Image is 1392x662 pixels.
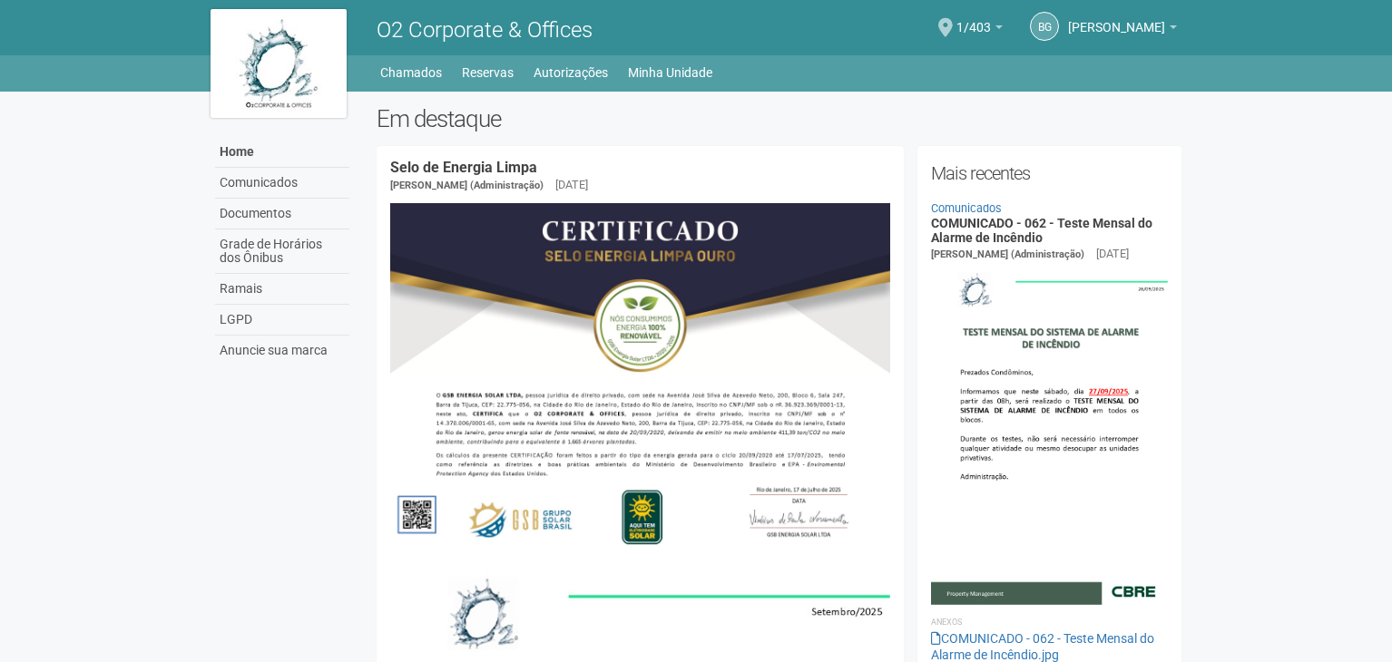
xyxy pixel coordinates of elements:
a: Selo de Energia Limpa [390,159,537,176]
h2: Mais recentes [931,160,1168,187]
span: [PERSON_NAME] (Administração) [931,248,1084,260]
a: BG [1030,12,1059,41]
img: logo.jpg [211,9,347,118]
a: Chamados [380,60,442,85]
a: [PERSON_NAME] [1068,23,1177,37]
span: O2 Corporate & Offices [377,17,593,43]
a: Ramais [215,274,349,305]
span: 1/403 [956,3,991,34]
a: Anuncie sua marca [215,336,349,365]
a: COMUNICADO - 062 - Teste Mensal do Alarme de Incêndio.jpg [931,631,1154,662]
a: Autorizações [534,60,608,85]
a: LGPD [215,305,349,336]
span: [PERSON_NAME] (Administração) [390,180,544,191]
span: Bruna Garrido [1068,3,1165,34]
a: Minha Unidade [628,60,712,85]
a: Documentos [215,199,349,229]
img: COMUNICADO%20-%20062%20-%20Teste%20Mensal%20do%20Alarme%20de%20Inc%C3%AAndio.jpg [931,263,1168,604]
a: Comunicados [931,201,1002,215]
a: COMUNICADO - 062 - Teste Mensal do Alarme de Incêndio [931,216,1152,244]
a: Reservas [462,60,514,85]
a: Home [215,137,349,168]
a: Comunicados [215,168,349,199]
a: Grade de Horários dos Ônibus [215,229,349,274]
img: COMUNICADO%20-%20054%20-%20Selo%20de%20Energia%20Limpa%20-%20P%C3%A1g.%202.jpg [390,203,890,557]
div: [DATE] [555,177,588,193]
li: Anexos [931,614,1168,630]
a: 1/403 [956,23,1003,37]
h2: Em destaque [377,105,1181,132]
div: [DATE] [1096,246,1129,262]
